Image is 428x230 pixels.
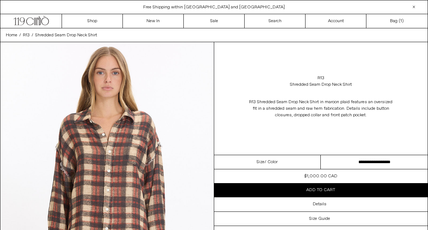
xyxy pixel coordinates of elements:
[32,32,33,39] span: /
[23,32,30,39] a: R13
[245,14,306,28] a: Search
[248,95,393,122] p: R13 Shredded Seam Drop Neck Shirt in maroon plaid features an oversized fit in a shredded seam an...
[309,216,330,221] h3: Size Guide
[184,14,245,28] a: Sale
[123,14,184,28] a: New In
[214,183,428,197] button: Add to cart
[290,81,352,88] div: Shredded Seam Drop Neck Shirt
[400,18,404,24] span: )
[143,4,285,10] a: Free Shipping within [GEOGRAPHIC_DATA] and [GEOGRAPHIC_DATA]
[265,159,278,165] span: / Color
[6,32,17,39] a: Home
[400,18,402,24] span: 1
[257,159,265,165] span: Size
[313,202,327,207] h3: Details
[306,187,335,193] span: Add to cart
[304,173,337,179] div: $1,000.00 CAD
[35,32,97,39] a: Shredded Seam Drop Neck Shirt
[317,75,324,81] a: R13
[19,32,21,39] span: /
[62,14,123,28] a: Shop
[306,14,366,28] a: Account
[366,14,427,28] a: Bag ()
